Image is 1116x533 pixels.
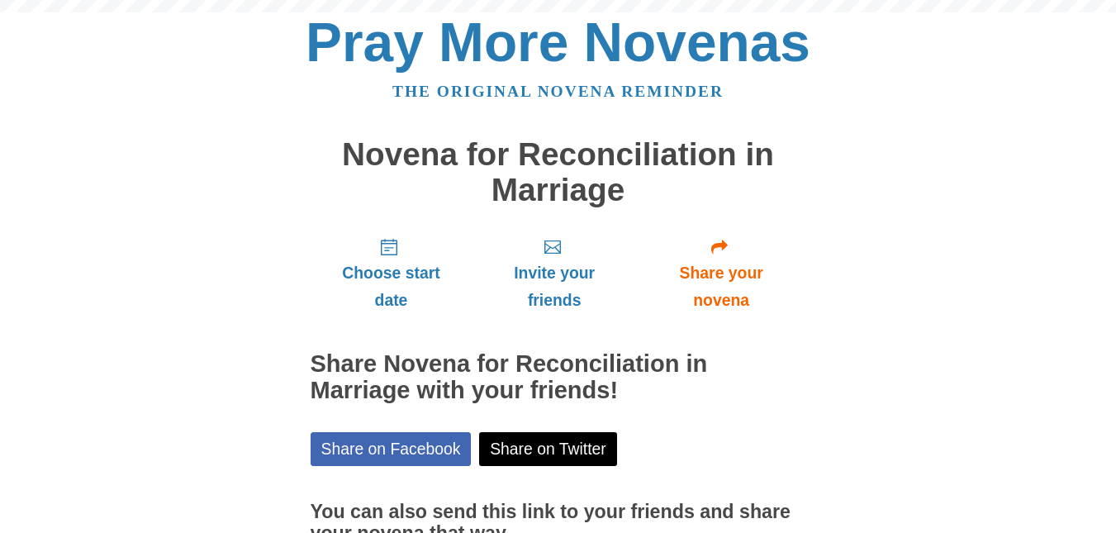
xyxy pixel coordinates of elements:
[311,224,473,322] a: Choose start date
[479,432,617,466] a: Share on Twitter
[653,259,790,314] span: Share your novena
[472,224,636,322] a: Invite your friends
[306,12,810,73] a: Pray More Novenas
[392,83,724,100] a: The original novena reminder
[311,351,806,404] h2: Share Novena for Reconciliation in Marriage with your friends!
[311,432,472,466] a: Share on Facebook
[637,224,806,322] a: Share your novena
[488,259,620,314] span: Invite your friends
[311,137,806,207] h1: Novena for Reconciliation in Marriage
[327,259,456,314] span: Choose start date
